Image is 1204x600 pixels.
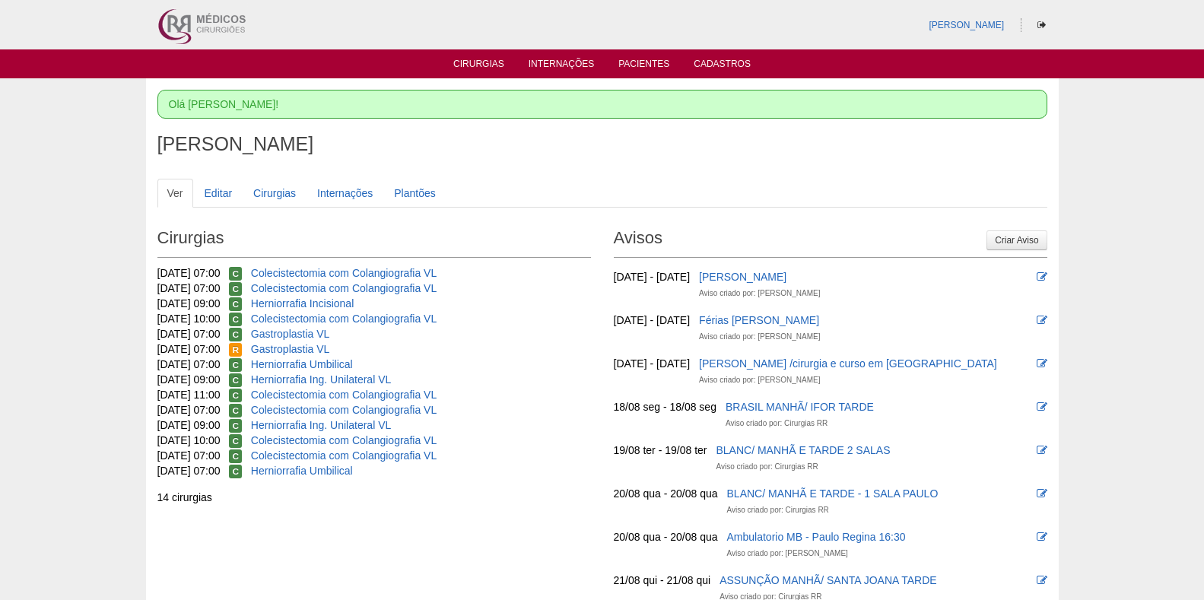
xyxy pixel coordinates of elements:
[453,59,504,74] a: Cirurgias
[157,490,591,505] div: 14 cirurgias
[251,389,437,401] a: Colecistectomia com Colangiografia VL
[157,313,221,325] span: [DATE] 10:00
[157,465,221,477] span: [DATE] 07:00
[157,389,221,401] span: [DATE] 11:00
[1037,358,1047,369] i: Editar
[157,90,1047,119] div: Olá [PERSON_NAME]!
[229,389,242,402] span: Confirmada
[699,271,786,283] a: [PERSON_NAME]
[1037,21,1046,30] i: Sair
[157,373,221,386] span: [DATE] 09:00
[157,282,221,294] span: [DATE] 07:00
[727,487,939,500] a: BLANC/ MANHÃ E TARDE - 1 SALA PAULO
[251,267,437,279] a: Colecistectomia com Colangiografia VL
[229,449,242,463] span: Confirmada
[251,404,437,416] a: Colecistectomia com Colangiografia VL
[195,179,243,208] a: Editar
[727,531,906,543] a: Ambulatorio MB - Paulo Regina 16:30
[157,343,221,355] span: [DATE] 07:00
[243,179,306,208] a: Cirurgias
[618,59,669,74] a: Pacientes
[1037,575,1047,586] i: Editar
[694,59,751,74] a: Cadastros
[699,373,820,388] div: Aviso criado por: [PERSON_NAME]
[157,449,221,462] span: [DATE] 07:00
[229,419,242,433] span: Confirmada
[726,401,874,413] a: BRASIL MANHÃ/ IFOR TARDE
[716,444,890,456] a: BLANC/ MANHÃ E TARDE 2 SALAS
[716,459,818,475] div: Aviso criado por: Cirurgias RR
[986,230,1047,250] a: Criar Aviso
[251,328,330,340] a: Gastroplastia VL
[1037,445,1047,456] i: Editar
[529,59,595,74] a: Internações
[699,314,819,326] a: Férias [PERSON_NAME]
[229,297,242,311] span: Confirmada
[251,419,391,431] a: Herniorrafia Ing. Unilateral VL
[727,503,829,518] div: Aviso criado por: Cirurgias RR
[229,434,242,448] span: Confirmada
[727,546,848,561] div: Aviso criado por: [PERSON_NAME]
[157,297,221,310] span: [DATE] 09:00
[614,486,718,501] div: 20/08 qua - 20/08 qua
[1037,315,1047,325] i: Editar
[157,223,591,258] h2: Cirurgias
[251,434,437,446] a: Colecistectomia com Colangiografia VL
[614,573,711,588] div: 21/08 qui - 21/08 qui
[1037,488,1047,499] i: Editar
[614,356,691,371] div: [DATE] - [DATE]
[307,179,383,208] a: Internações
[699,286,820,301] div: Aviso criado por: [PERSON_NAME]
[229,313,242,326] span: Confirmada
[699,329,820,344] div: Aviso criado por: [PERSON_NAME]
[157,358,221,370] span: [DATE] 07:00
[229,404,242,417] span: Confirmada
[157,267,221,279] span: [DATE] 07:00
[229,465,242,478] span: Confirmada
[251,282,437,294] a: Colecistectomia com Colangiografia VL
[157,179,193,208] a: Ver
[229,358,242,372] span: Confirmada
[229,328,242,341] span: Confirmada
[251,373,391,386] a: Herniorrafia Ing. Unilateral VL
[929,20,1004,30] a: [PERSON_NAME]
[251,465,353,477] a: Herniorrafia Umbilical
[720,574,937,586] a: ASSUNÇÃO MANHÃ/ SANTA JOANA TARDE
[614,399,716,414] div: 18/08 seg - 18/08 seg
[614,443,707,458] div: 19/08 ter - 19/08 ter
[251,297,354,310] a: Herniorrafia Incisional
[614,313,691,328] div: [DATE] - [DATE]
[157,135,1047,154] h1: [PERSON_NAME]
[229,373,242,387] span: Confirmada
[1037,271,1047,282] i: Editar
[1037,402,1047,412] i: Editar
[614,223,1047,258] h2: Avisos
[614,269,691,284] div: [DATE] - [DATE]
[699,357,997,370] a: [PERSON_NAME] /cirurgia e curso em [GEOGRAPHIC_DATA]
[384,179,445,208] a: Plantões
[157,434,221,446] span: [DATE] 10:00
[157,404,221,416] span: [DATE] 07:00
[1037,532,1047,542] i: Editar
[229,343,242,357] span: Reservada
[229,282,242,296] span: Confirmada
[251,343,330,355] a: Gastroplastia VL
[251,313,437,325] a: Colecistectomia com Colangiografia VL
[251,449,437,462] a: Colecistectomia com Colangiografia VL
[726,416,828,431] div: Aviso criado por: Cirurgias RR
[229,267,242,281] span: Confirmada
[157,328,221,340] span: [DATE] 07:00
[251,358,353,370] a: Herniorrafia Umbilical
[614,529,718,544] div: 20/08 qua - 20/08 qua
[157,419,221,431] span: [DATE] 09:00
